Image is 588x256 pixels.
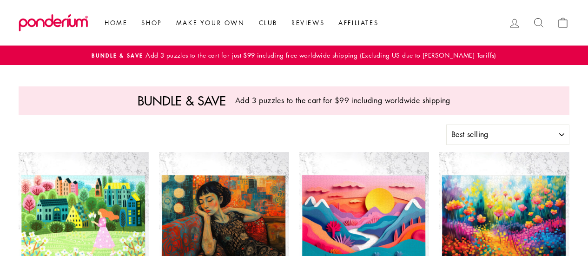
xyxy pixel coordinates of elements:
[235,96,450,105] p: Add 3 puzzles to the cart for $99 including worldwide shipping
[143,50,496,59] span: Add 3 puzzles to the cart for just $99 including free worldwide shipping (Excluding US due to [PE...
[19,86,569,115] a: Bundle & saveAdd 3 puzzles to the cart for $99 including worldwide shipping
[284,14,331,31] a: Reviews
[252,14,284,31] a: Club
[138,93,226,108] p: Bundle & save
[21,50,567,60] a: Bundle & SaveAdd 3 puzzles to the cart for just $99 including free worldwide shipping (Excluding ...
[331,14,385,31] a: Affiliates
[169,14,252,31] a: Make Your Own
[92,51,143,59] span: Bundle & Save
[98,14,134,31] a: Home
[134,14,169,31] a: Shop
[93,14,385,31] ul: Primary
[19,14,88,32] img: Ponderium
